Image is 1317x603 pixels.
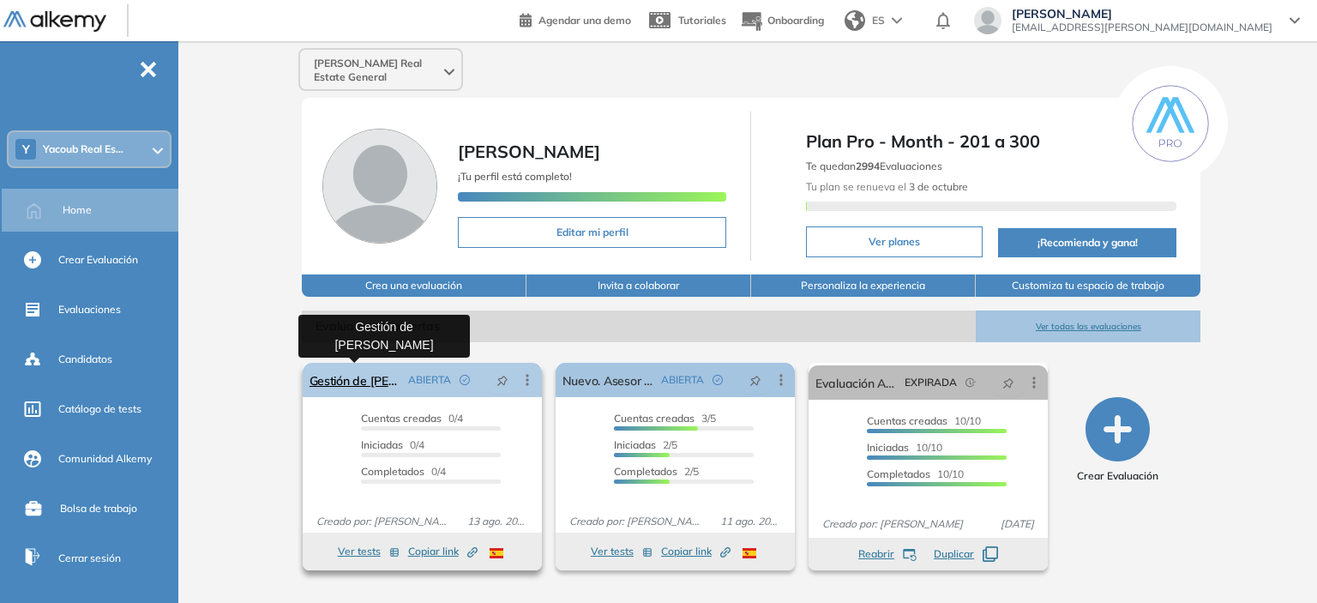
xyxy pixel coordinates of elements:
span: Completados [614,465,677,478]
img: Logo [3,11,106,33]
span: 10/10 [867,414,981,427]
span: Completados [361,465,424,478]
span: 13 ago. 2025 [460,514,535,529]
span: Crear Evaluación [58,252,138,268]
span: pushpin [496,373,508,387]
span: Creado por: [PERSON_NAME] [562,514,714,529]
span: Evaluaciones abiertas [302,311,977,342]
span: Catálogo de tests [58,401,141,417]
span: field-time [965,377,976,388]
span: ES [872,13,885,28]
button: Ver planes [806,226,982,257]
span: Cerrar sesión [58,551,121,566]
span: pushpin [749,373,761,387]
span: Evaluaciones [58,302,121,317]
img: ESP [490,548,503,558]
span: ABIERTA [661,372,704,388]
img: world [845,10,865,31]
span: Completados [867,467,930,480]
span: Comunidad Alkemy [58,451,152,467]
img: ESP [743,548,756,558]
button: Reabrir [858,546,917,562]
span: 11 ago. 2025 [713,514,788,529]
span: ABIERTA [408,372,451,388]
span: Cuentas creadas [867,414,947,427]
button: Ver tests [591,541,652,562]
div: Gestión de [PERSON_NAME] [298,315,470,358]
span: 10/10 [867,441,942,454]
span: Creado por: [PERSON_NAME] [310,514,461,529]
img: Foto de perfil [322,129,437,244]
span: 10/10 [867,467,964,480]
span: Yacoub Real Es... [43,142,123,156]
button: Ver tests [338,541,400,562]
button: Copiar link [408,541,478,562]
span: Tu plan se renueva el [806,180,968,193]
span: Iniciadas [867,441,909,454]
button: pushpin [484,366,521,394]
span: 3/5 [614,412,716,425]
button: Onboarding [740,3,824,39]
button: Editar mi perfil [458,217,727,248]
a: Agendar una demo [520,9,631,29]
span: [EMAIL_ADDRESS][PERSON_NAME][DOMAIN_NAME] [1012,21,1272,34]
button: Copiar link [661,541,731,562]
span: [PERSON_NAME] Real Estate General [314,57,441,84]
div: Widget de chat [1231,521,1317,603]
b: 2994 [856,160,880,172]
span: Te quedan Evaluaciones [806,160,942,172]
button: Crea una evaluación [302,274,526,297]
span: 0/4 [361,412,463,425]
span: Bolsa de trabajo [60,501,137,516]
span: Tutoriales [678,14,726,27]
span: Iniciadas [361,438,403,451]
span: Cuentas creadas [614,412,695,425]
span: ¡Tu perfil está completo! [458,170,572,183]
span: [PERSON_NAME] [458,141,600,162]
span: 2/5 [614,465,699,478]
span: Duplicar [934,546,974,562]
span: Y [22,142,30,156]
button: Duplicar [934,546,998,562]
button: Ver todas las evaluaciones [976,311,1200,342]
span: 2/5 [614,438,677,451]
button: pushpin [989,369,1027,396]
a: Evaluación Asesor Comercial [815,365,898,400]
img: arrow [892,17,902,24]
span: Cuentas creadas [361,412,442,425]
span: Copiar link [661,544,731,559]
span: [DATE] [994,516,1041,532]
button: Personaliza la experiencia [751,274,976,297]
button: Crear Evaluación [1077,397,1158,484]
span: Home [63,202,92,218]
span: Iniciadas [614,438,656,451]
span: pushpin [1002,376,1014,389]
span: 0/4 [361,465,446,478]
button: Invita a colaborar [526,274,751,297]
b: 3 de octubre [906,180,968,193]
a: Gestión de [PERSON_NAME] [310,363,401,397]
span: EXPIRADA [905,375,957,390]
button: ¡Recomienda y gana! [998,228,1177,257]
span: check-circle [460,375,470,385]
span: Plan Pro - Month - 201 a 300 [806,129,1176,154]
span: Copiar link [408,544,478,559]
span: Crear Evaluación [1077,468,1158,484]
span: [PERSON_NAME] [1012,7,1272,21]
span: check-circle [713,375,723,385]
a: Nuevo. Asesor comercial [562,363,654,397]
span: 0/4 [361,438,424,451]
span: Onboarding [767,14,824,27]
button: pushpin [737,366,774,394]
span: Creado por: [PERSON_NAME] [815,516,970,532]
iframe: Chat Widget [1231,521,1317,603]
span: Candidatos [58,352,112,367]
span: Agendar una demo [538,14,631,27]
button: Customiza tu espacio de trabajo [976,274,1200,297]
span: Reabrir [858,546,894,562]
